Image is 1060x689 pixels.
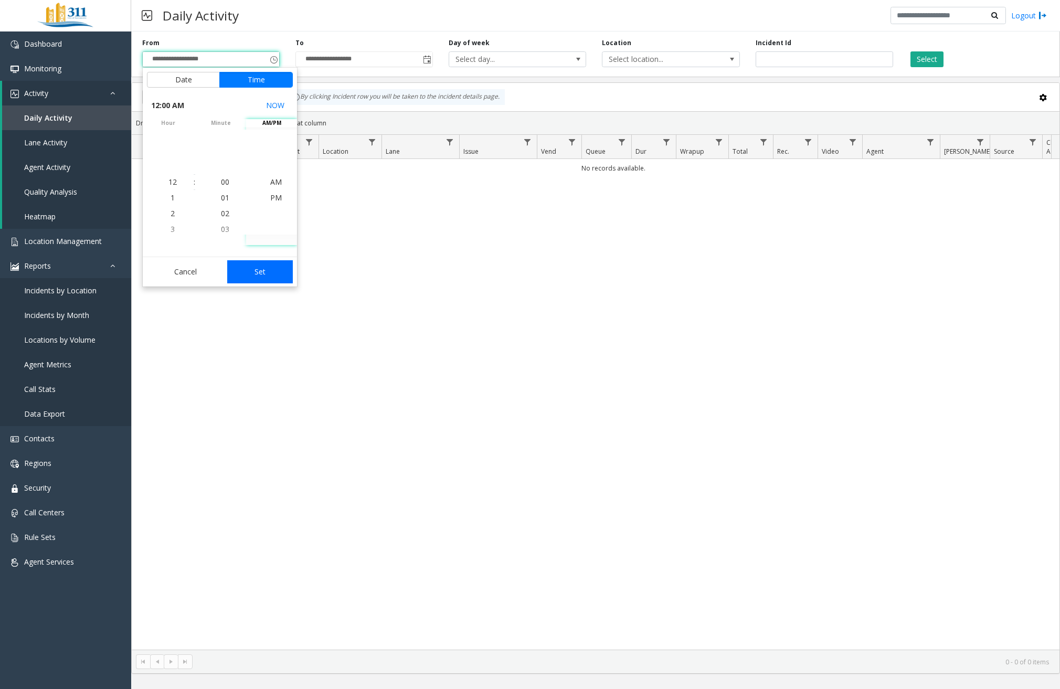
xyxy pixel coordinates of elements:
[521,135,535,149] a: Issue Filter Menu
[10,65,19,73] img: 'icon'
[10,558,19,567] img: 'icon'
[24,39,62,49] span: Dashboard
[924,135,938,149] a: Agent Filter Menu
[24,162,70,172] span: Agent Activity
[10,238,19,246] img: 'icon'
[994,147,1014,156] span: Source
[221,224,229,234] span: 03
[221,193,229,203] span: 01
[171,193,175,203] span: 1
[219,72,293,88] button: Time tab
[323,147,348,156] span: Location
[151,98,184,113] span: 12:00 AM
[199,658,1049,666] kendo-pager-info: 0 - 0 of 0 items
[147,260,224,283] button: Cancel
[194,177,195,187] div: :
[463,147,479,156] span: Issue
[24,532,56,542] span: Rule Sets
[268,52,279,67] span: Toggle popup
[2,130,131,155] a: Lane Activity
[910,51,944,67] button: Select
[541,147,556,156] span: Vend
[24,458,51,468] span: Regions
[757,135,771,149] a: Total Filter Menu
[221,177,229,187] span: 00
[846,135,860,149] a: Video Filter Menu
[1026,135,1040,149] a: Source Filter Menu
[421,52,432,67] span: Toggle popup
[157,3,244,28] h3: Daily Activity
[143,119,194,127] span: hour
[777,147,789,156] span: Rec.
[132,114,1059,132] div: Drag a column header and drop it here to group by that column
[171,208,175,218] span: 2
[195,119,246,127] span: minute
[10,509,19,517] img: 'icon'
[680,147,704,156] span: Wrapup
[386,147,400,156] span: Lane
[10,534,19,542] img: 'icon'
[2,179,131,204] a: Quality Analysis
[24,187,77,197] span: Quality Analysis
[221,208,229,218] span: 02
[24,211,56,221] span: Heatmap
[24,483,51,493] span: Security
[270,193,282,203] span: PM
[635,147,646,156] span: Dur
[449,38,490,48] label: Day of week
[866,147,884,156] span: Agent
[295,38,304,48] label: To
[168,177,177,187] span: 12
[660,135,674,149] a: Dur Filter Menu
[171,224,175,234] span: 3
[270,177,282,187] span: AM
[262,96,289,115] button: Select now
[24,88,48,98] span: Activity
[615,135,629,149] a: Queue Filter Menu
[973,135,988,149] a: Parker Filter Menu
[10,460,19,468] img: 'icon'
[302,135,316,149] a: Lot Filter Menu
[801,135,815,149] a: Rec. Filter Menu
[24,384,56,394] span: Call Stats
[586,147,606,156] span: Queue
[227,260,293,283] button: Set
[449,52,558,67] span: Select day...
[246,119,297,127] span: AM/PM
[132,135,1059,650] div: Data table
[712,135,726,149] a: Wrapup Filter Menu
[24,63,61,73] span: Monitoring
[24,137,67,147] span: Lane Activity
[24,409,65,419] span: Data Export
[365,135,379,149] a: Location Filter Menu
[147,72,220,88] button: Date tab
[10,90,19,98] img: 'icon'
[24,335,96,345] span: Locations by Volume
[756,38,791,48] label: Incident Id
[944,147,992,156] span: [PERSON_NAME]
[10,484,19,493] img: 'icon'
[565,135,579,149] a: Vend Filter Menu
[602,52,712,67] span: Select location...
[142,3,152,28] img: pageIcon
[10,435,19,443] img: 'icon'
[10,40,19,49] img: 'icon'
[602,38,631,48] label: Location
[287,89,505,105] div: By clicking Incident row you will be taken to the incident details page.
[24,113,72,123] span: Daily Activity
[10,262,19,271] img: 'icon'
[24,285,97,295] span: Incidents by Location
[24,359,71,369] span: Agent Metrics
[1038,10,1047,21] img: logout
[822,147,839,156] span: Video
[443,135,457,149] a: Lane Filter Menu
[2,105,131,130] a: Daily Activity
[2,204,131,229] a: Heatmap
[1011,10,1047,21] a: Logout
[24,557,74,567] span: Agent Services
[142,38,160,48] label: From
[733,147,748,156] span: Total
[24,433,55,443] span: Contacts
[24,261,51,271] span: Reports
[24,236,102,246] span: Location Management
